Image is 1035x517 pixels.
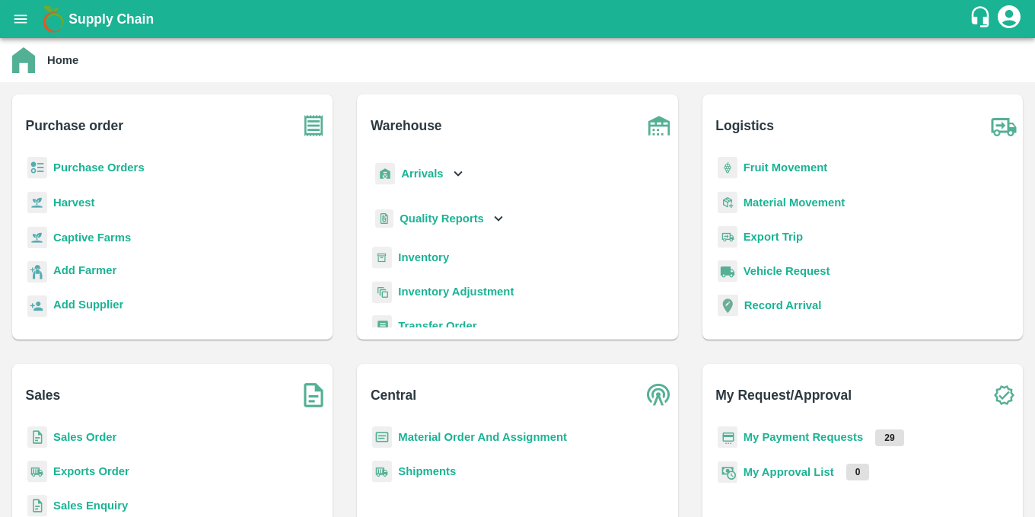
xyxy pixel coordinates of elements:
img: farmer [27,261,47,283]
a: My Approval List [744,466,834,478]
b: Add Farmer [53,264,116,276]
img: recordArrival [718,295,738,316]
img: harvest [27,226,47,249]
img: purchase [295,107,333,145]
b: My Request/Approval [715,385,852,406]
a: Shipments [398,465,456,477]
img: truck [985,107,1023,145]
img: harvest [27,191,47,214]
a: Purchase Orders [53,161,145,174]
p: 29 [875,429,903,446]
a: My Payment Requests [744,431,864,443]
a: Material Movement [744,196,846,209]
img: whTransfer [372,315,392,337]
div: Quality Reports [372,203,507,235]
b: Quality Reports [400,212,484,225]
img: supplier [27,295,47,318]
img: material [718,191,737,214]
a: Add Supplier [53,296,123,317]
img: sales [27,426,47,448]
img: delivery [718,226,737,248]
p: 0 [846,464,870,480]
div: account of current user [995,3,1023,35]
b: Sales [26,385,61,406]
b: Logistics [715,115,774,136]
button: open drawer [3,2,38,37]
a: Record Arrival [744,299,822,311]
b: Warehouse [371,115,442,136]
a: Inventory [398,251,449,263]
b: Add Supplier [53,298,123,311]
a: Inventory Adjustment [398,286,514,298]
a: Sales Enquiry [53,499,128,512]
img: logo [38,4,68,34]
a: Sales Order [53,431,116,443]
img: vehicle [718,260,737,282]
b: Arrivals [401,168,443,180]
img: sales [27,495,47,517]
a: Transfer Order [398,320,476,332]
b: Purchase order [26,115,123,136]
img: warehouse [640,107,678,145]
img: home [12,47,35,73]
img: whArrival [375,163,395,185]
img: shipments [372,461,392,483]
b: Central [371,385,416,406]
a: Fruit Movement [744,161,828,174]
img: central [640,376,678,414]
img: approval [718,461,737,483]
b: Home [47,54,78,66]
a: Material Order And Assignment [398,431,567,443]
b: Supply Chain [68,11,154,27]
img: soSales [295,376,333,414]
img: inventory [372,281,392,303]
img: whInventory [372,247,392,269]
img: reciept [27,157,47,179]
img: shipments [27,461,47,483]
img: qualityReport [375,209,393,228]
div: Arrivals [372,157,467,191]
img: centralMaterial [372,426,392,448]
a: Vehicle Request [744,265,830,277]
a: Supply Chain [68,8,969,30]
a: Export Trip [744,231,803,243]
a: Harvest [53,196,94,209]
img: fruit [718,157,737,179]
img: payment [718,426,737,448]
div: customer-support [969,5,995,33]
a: Captive Farms [53,231,131,244]
img: check [985,376,1023,414]
a: Exports Order [53,465,129,477]
a: Add Farmer [53,262,116,282]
